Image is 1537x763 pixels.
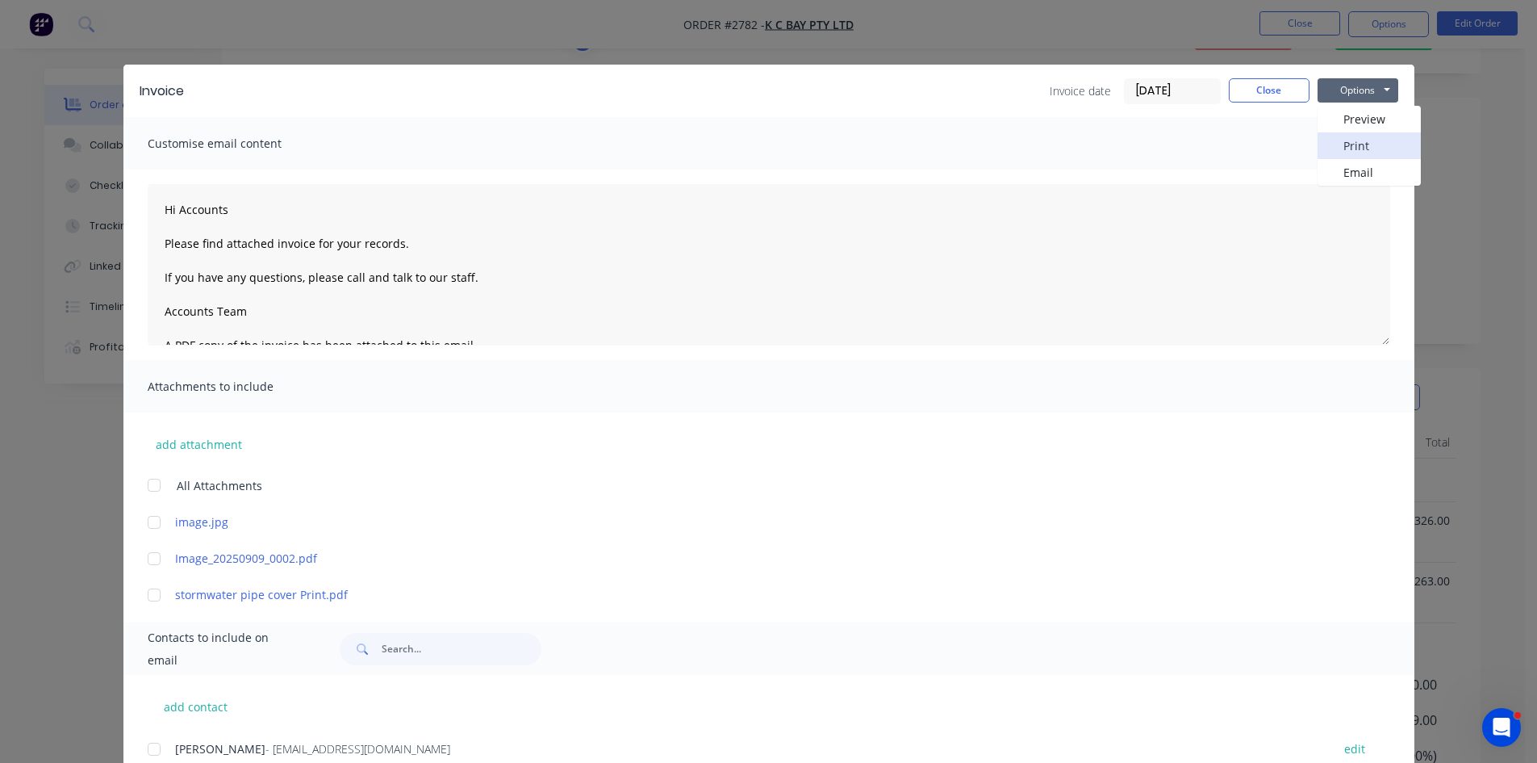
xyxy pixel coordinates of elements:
[1229,78,1309,103] button: Close
[1318,159,1421,186] button: Email
[1318,132,1421,159] button: Print
[1050,82,1111,99] span: Invoice date
[1318,106,1421,132] button: Preview
[148,375,325,398] span: Attachments to include
[177,477,262,494] span: All Attachments
[175,514,1315,530] a: image.jpg
[148,184,1390,346] textarea: Hi Accounts Please find attached invoice for your records. If you have any questions, please call...
[148,694,244,719] button: add contact
[1482,708,1521,747] iframe: Intercom live chat
[265,741,450,757] span: - [EMAIL_ADDRESS][DOMAIN_NAME]
[140,82,184,101] div: Invoice
[1318,78,1398,103] button: Options
[175,741,265,757] span: [PERSON_NAME]
[382,633,541,665] input: Search...
[148,432,250,456] button: add attachment
[1334,738,1375,760] button: edit
[175,586,1315,603] a: stormwater pipe cover Print.pdf
[148,132,325,155] span: Customise email content
[148,627,300,672] span: Contacts to include on email
[175,550,1315,567] a: Image_20250909_0002.pdf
